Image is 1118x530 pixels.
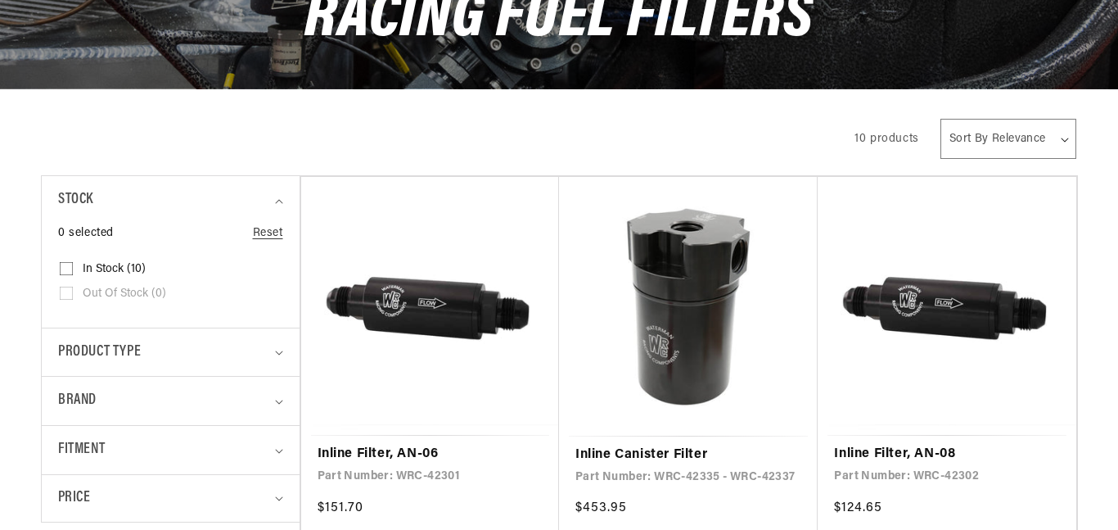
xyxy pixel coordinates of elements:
[58,224,114,242] span: 0 selected
[854,133,919,145] span: 10 products
[83,262,146,277] span: In stock (10)
[58,487,90,510] span: Price
[58,377,283,425] summary: Brand (0 selected)
[58,426,283,474] summary: Fitment (0 selected)
[58,438,105,462] span: Fitment
[58,475,283,522] summary: Price
[318,444,543,465] a: Inline Filter, AN-06
[575,445,801,466] a: Inline Canister Filter
[834,444,1059,465] a: Inline Filter, AN-08
[83,287,166,301] span: Out of stock (0)
[58,188,93,212] span: Stock
[58,328,283,377] summary: Product type (0 selected)
[253,224,283,242] a: Reset
[58,341,141,365] span: Product type
[58,389,97,413] span: Brand
[58,176,283,224] summary: Stock (0 selected)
